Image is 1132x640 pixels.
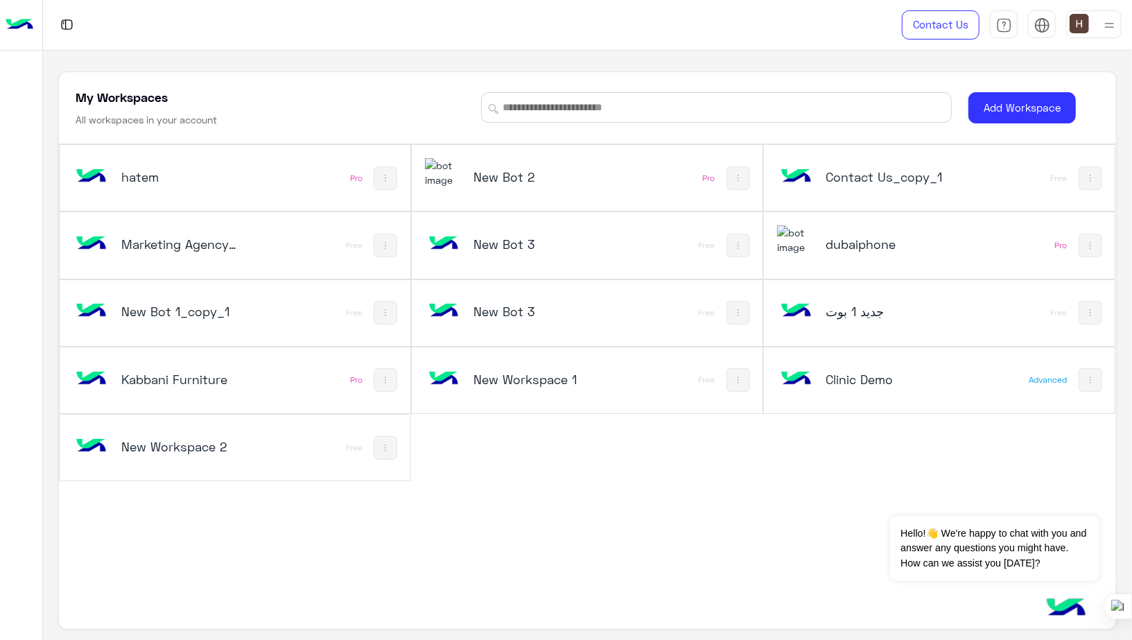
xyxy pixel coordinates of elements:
[121,168,238,185] h5: hatem
[699,307,715,318] div: Free
[473,236,591,252] h5: New Bot 3
[968,92,1076,123] button: Add Workspace
[425,225,462,263] img: bot image
[1051,173,1068,184] div: Free
[6,10,33,40] img: Logo
[777,158,815,196] img: bot image
[425,293,462,330] img: bot image
[1042,585,1090,633] img: hulul-logo.png
[699,374,715,386] div: Free
[699,240,715,251] div: Free
[902,10,979,40] a: Contact Us
[890,516,1099,581] span: Hello!👋 We're happy to chat with you and answer any questions you might have. How can we assist y...
[346,442,363,453] div: Free
[826,303,943,320] h5: بوت‎ جديد 1
[346,240,363,251] div: Free
[350,173,363,184] div: Pro
[996,17,1012,33] img: tab
[1070,14,1089,33] img: userImage
[76,89,168,105] h5: My Workspaces
[121,438,238,455] h5: New Workspace 2
[473,303,591,320] h5: New Bot 3
[473,371,591,388] h5: New Workspace 1
[58,16,76,33] img: tab
[121,236,238,252] h5: Marketing Agency_copy_1
[73,428,110,465] img: bot image
[73,158,110,196] img: bot image
[703,173,715,184] div: Pro
[350,374,363,386] div: Pro
[777,225,815,255] img: 1403182699927242
[73,361,110,398] img: bot image
[425,158,462,188] img: 324553810740815
[1029,374,1068,386] div: Advanced
[1101,17,1118,34] img: profile
[990,10,1018,40] a: tab
[73,225,110,263] img: bot image
[826,236,943,252] h5: dubaiphone
[826,371,943,388] h5: Clinic Demo
[777,293,815,330] img: bot image
[473,168,591,185] h5: New Bot 2
[73,293,110,330] img: bot image
[1034,17,1050,33] img: tab
[425,361,462,398] img: bot image
[826,168,943,185] h5: Contact Us_copy_1
[777,361,815,398] img: bot image
[1055,240,1068,251] div: Pro
[121,303,238,320] h5: New Bot 1_copy_1
[76,113,217,127] h6: All workspaces in your account
[346,307,363,318] div: Free
[1051,307,1068,318] div: Free
[121,371,238,388] h5: Kabbani Furniture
